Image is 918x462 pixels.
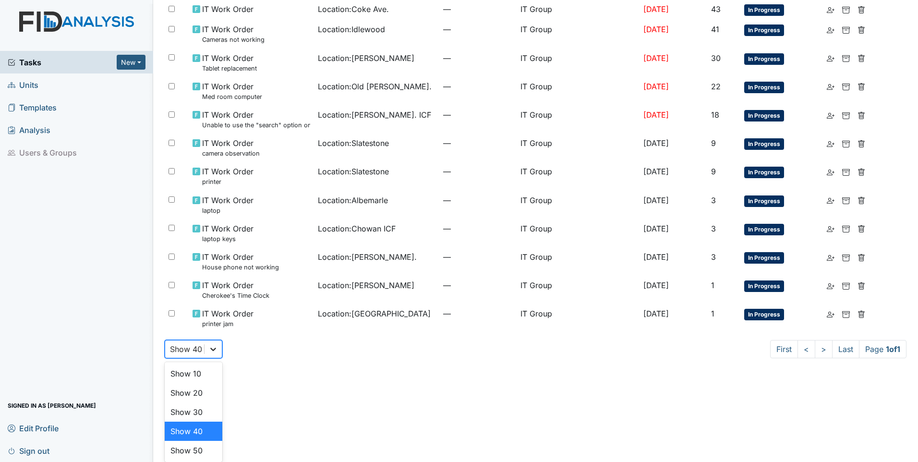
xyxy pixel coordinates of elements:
[744,138,784,150] span: In Progress
[318,24,385,35] span: Location : Idlewood
[842,195,850,206] a: Archive
[517,191,640,219] td: IT Group
[770,340,798,358] a: First
[842,3,850,15] a: Archive
[711,4,721,14] span: 43
[443,251,513,263] span: —
[318,251,417,263] span: Location : [PERSON_NAME].
[517,134,640,162] td: IT Group
[858,3,865,15] a: Delete
[858,52,865,64] a: Delete
[858,137,865,149] a: Delete
[202,121,310,130] small: Unable to use the "search" option on cameras.
[744,82,784,93] span: In Progress
[165,422,222,441] div: Show 40
[517,247,640,276] td: IT Group
[744,110,784,122] span: In Progress
[443,280,513,291] span: —
[202,195,254,215] span: IT Work Order laptop
[842,24,850,35] a: Archive
[8,443,49,458] span: Sign out
[711,24,719,34] span: 41
[842,52,850,64] a: Archive
[202,234,254,243] small: laptop keys
[517,219,640,247] td: IT Group
[202,81,262,101] span: IT Work Order Med room computer
[443,81,513,92] span: —
[202,308,254,328] span: IT Work Order printer jam
[643,252,669,262] span: [DATE]
[842,308,850,319] a: Archive
[202,166,254,186] span: IT Work Order printer
[711,167,716,176] span: 9
[643,24,669,34] span: [DATE]
[202,263,279,272] small: House phone not working
[202,137,260,158] span: IT Work Order camera observation
[643,110,669,120] span: [DATE]
[744,224,784,235] span: In Progress
[202,24,265,44] span: IT Work Order Cameras not working
[815,340,833,358] a: >
[858,195,865,206] a: Delete
[842,109,850,121] a: Archive
[202,64,257,73] small: Tablet replacement
[517,105,640,134] td: IT Group
[318,308,431,319] span: Location : [GEOGRAPHIC_DATA]
[202,35,265,44] small: Cameras not working
[744,280,784,292] span: In Progress
[744,24,784,36] span: In Progress
[517,276,640,304] td: IT Group
[643,138,669,148] span: [DATE]
[318,3,389,15] span: Location : Coke Ave.
[858,223,865,234] a: Delete
[8,57,117,68] a: Tasks
[842,166,850,177] a: Archive
[8,100,57,115] span: Templates
[443,52,513,64] span: —
[744,167,784,178] span: In Progress
[859,340,906,358] span: Page
[711,224,716,233] span: 3
[202,3,254,15] span: IT Work Order
[8,122,50,137] span: Analysis
[711,110,719,120] span: 18
[165,364,222,383] div: Show 10
[858,308,865,319] a: Delete
[165,441,222,460] div: Show 50
[744,309,784,320] span: In Progress
[202,109,310,130] span: IT Work Order Unable to use the "search" option on cameras.
[443,223,513,234] span: —
[711,53,721,63] span: 30
[318,137,389,149] span: Location : Slatestone
[165,383,222,402] div: Show 20
[832,340,859,358] a: Last
[858,166,865,177] a: Delete
[517,162,640,190] td: IT Group
[858,81,865,92] a: Delete
[744,53,784,65] span: In Progress
[711,309,714,318] span: 1
[202,52,257,73] span: IT Work Order Tablet replacement
[643,4,669,14] span: [DATE]
[202,251,279,272] span: IT Work Order House phone not working
[202,280,269,300] span: IT Work Order Cherokee's Time Clock
[858,24,865,35] a: Delete
[170,343,202,355] div: Show 40
[202,177,254,186] small: printer
[318,109,431,121] span: Location : [PERSON_NAME]. ICF
[443,24,513,35] span: —
[517,77,640,105] td: IT Group
[202,149,260,158] small: camera observation
[842,280,850,291] a: Archive
[842,251,850,263] a: Archive
[643,167,669,176] span: [DATE]
[8,77,38,92] span: Units
[443,137,513,149] span: —
[202,223,254,243] span: IT Work Order laptop keys
[858,109,865,121] a: Delete
[318,195,388,206] span: Location : Albemarle
[858,251,865,263] a: Delete
[711,195,716,205] span: 3
[318,223,396,234] span: Location : Chowan ICF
